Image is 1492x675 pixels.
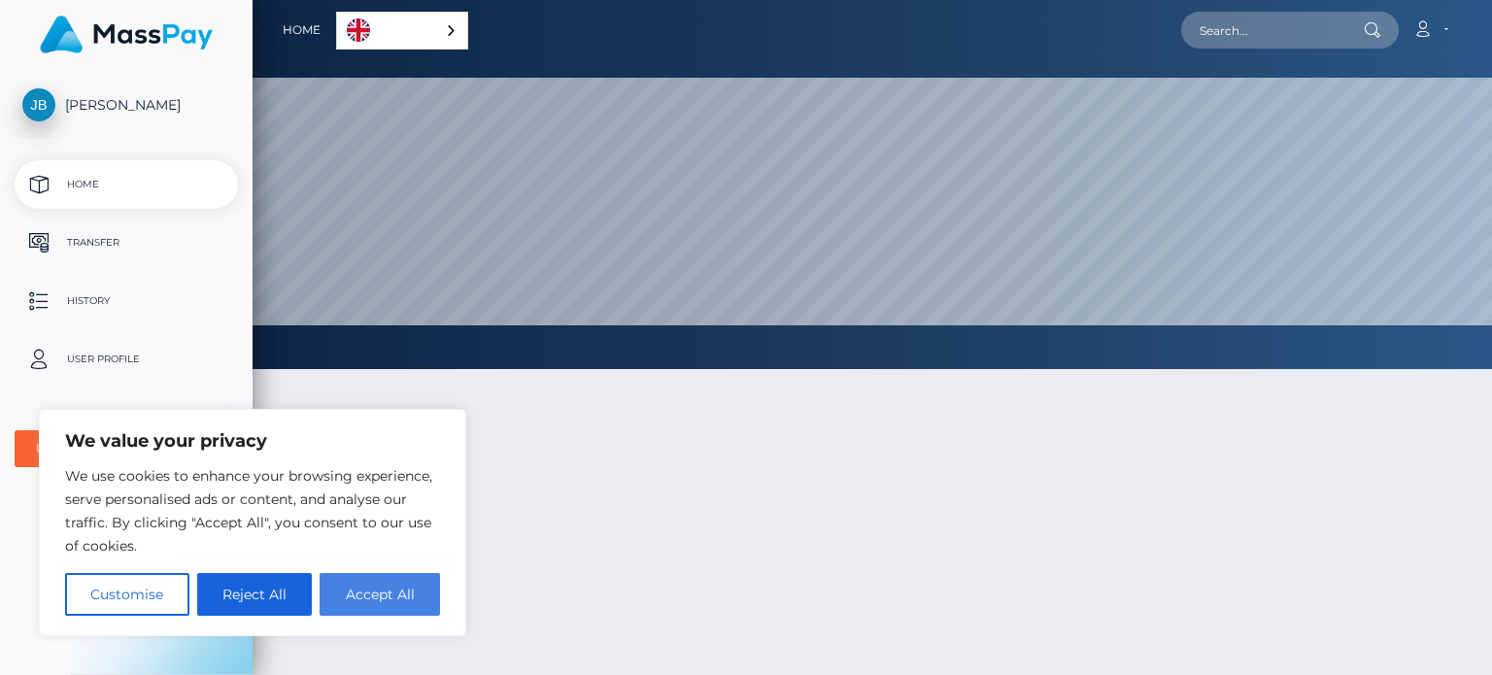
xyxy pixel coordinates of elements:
a: Home [15,160,238,209]
p: Transfer [22,228,230,257]
p: We value your privacy [65,429,440,453]
p: User Profile [22,345,230,374]
div: We value your privacy [39,409,466,636]
button: Accept All [320,573,440,616]
span: [PERSON_NAME] [15,96,238,114]
p: Home [22,170,230,199]
aside: Language selected: English [336,12,468,50]
button: Reject All [197,573,313,616]
div: Language [336,12,468,50]
input: Search... [1181,12,1364,49]
p: We use cookies to enhance your browsing experience, serve personalised ads or content, and analys... [65,464,440,557]
button: Customise [65,573,189,616]
div: User Agreements [36,441,195,456]
img: MassPay [40,16,213,53]
a: User Profile [15,335,238,384]
p: History [22,287,230,316]
a: Transfer [15,219,238,267]
button: User Agreements [15,430,238,467]
a: Home [283,10,321,51]
a: English [337,13,467,49]
a: History [15,277,238,325]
